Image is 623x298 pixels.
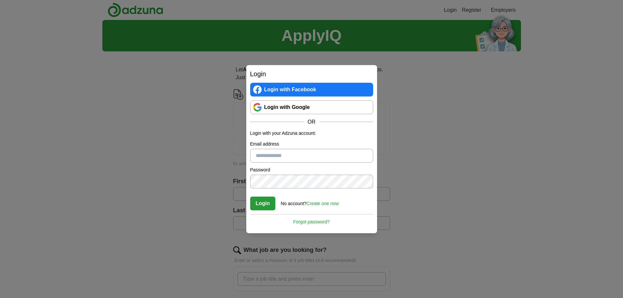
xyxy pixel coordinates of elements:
a: Login with Google [250,100,373,114]
button: Login [250,197,276,210]
div: No account? [281,196,339,207]
label: Email address [250,141,373,148]
p: Login with your Adzuna account: [250,130,373,137]
label: Password [250,167,373,173]
a: Forgot password? [250,214,373,225]
a: Login with Facebook [250,83,373,96]
span: OR [304,118,320,126]
a: Create one now [306,201,339,206]
h2: Login [250,69,373,79]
